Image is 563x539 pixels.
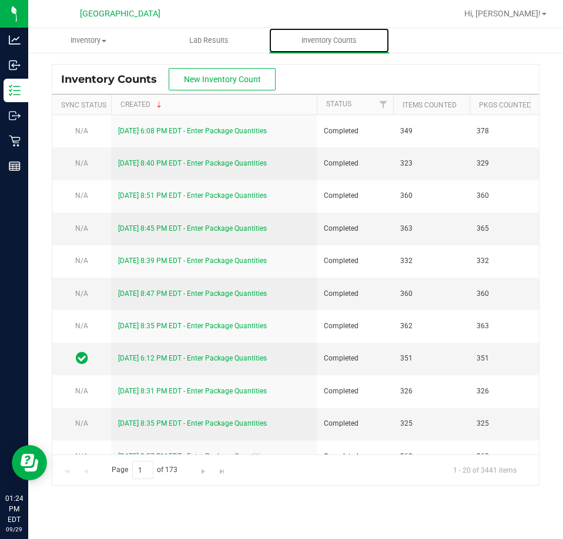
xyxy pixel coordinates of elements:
a: [DATE] 8:35 PM EDT - Enter Package Quantities [118,419,267,427]
span: 332 [477,255,539,267]
a: Inventory [28,28,149,53]
inline-svg: Retail [9,135,21,147]
inline-svg: Inbound [9,59,21,71]
span: 326 [477,386,539,397]
span: New Inventory Count [184,75,261,84]
a: [DATE] 6:12 PM EDT - Enter Package Quantities [118,354,267,362]
span: N/A [75,127,88,135]
p: 01:24 PM EDT [5,493,23,525]
span: Completed [324,126,386,137]
a: Pkgs Counted [479,101,531,109]
span: 363 [477,321,539,332]
span: N/A [75,387,88,395]
a: [DATE] 8:39 PM EDT - Enter Package Quantities [118,257,267,265]
iframe: Resource center [12,445,47,480]
a: Lab Results [149,28,269,53]
span: Completed [324,158,386,169]
span: Lab Results [173,35,244,46]
span: 360 [477,451,539,462]
a: Items Counted [403,101,457,109]
a: [DATE] 8:51 PM EDT - Enter Package Quantities [118,191,267,200]
a: [DATE] 8:31 PM EDT - Enter Package Quantities [118,387,267,395]
span: 351 [477,353,539,364]
span: 325 [400,418,463,429]
span: Inventory Counts [286,35,373,46]
span: 365 [477,223,539,234]
button: New Inventory Count [169,68,276,90]
span: N/A [75,419,88,427]
span: Page of 173 [102,461,187,479]
span: 360 [400,451,463,462]
span: 326 [400,386,463,397]
span: 363 [400,223,463,234]
span: 325 [477,418,539,429]
span: N/A [75,289,88,298]
span: Completed [324,451,386,462]
span: 1 - 20 of 3441 items [444,461,526,479]
span: Completed [324,353,386,364]
span: 360 [400,190,463,201]
span: N/A [75,191,88,200]
a: [DATE] 8:35 PM EDT - Enter Package Quantities [118,322,267,330]
span: 362 [400,321,463,332]
span: Completed [324,418,386,429]
a: [DATE] 8:40 PM EDT - Enter Package Quantities [118,159,267,167]
span: 323 [400,158,463,169]
a: [DATE] 8:47 PM EDT - Enter Package Quantities [118,289,267,298]
span: [GEOGRAPHIC_DATA] [80,9,160,19]
span: Inventory [29,35,148,46]
span: 332 [400,255,463,267]
inline-svg: Analytics [9,34,21,46]
a: [DATE] 8:45 PM EDT - Enter Package Quantities [118,224,267,233]
span: Completed [324,288,386,299]
a: [DATE] 8:37 PM EDT - Enter Package Quantities [118,452,267,460]
a: [DATE] 6:08 PM EDT - Enter Package Quantities [118,127,267,135]
span: Completed [324,386,386,397]
span: Completed [324,223,386,234]
span: N/A [75,257,88,265]
span: 360 [477,190,539,201]
span: Completed [324,190,386,201]
span: Completed [324,321,386,332]
span: Inventory Counts [61,73,169,86]
span: Completed [324,255,386,267]
input: 1 [132,461,153,479]
a: Go to the next page [195,461,212,477]
span: In Sync [76,350,88,366]
a: Inventory Counts [269,28,390,53]
inline-svg: Outbound [9,110,21,122]
span: Hi, [PERSON_NAME]! [464,9,541,18]
span: 378 [477,126,539,137]
a: Created [120,100,164,109]
span: N/A [75,322,88,330]
a: Status [326,100,351,108]
a: Filter [374,95,393,114]
span: N/A [75,452,88,460]
span: 329 [477,158,539,169]
inline-svg: Reports [9,160,21,172]
span: 360 [400,288,463,299]
span: 360 [477,288,539,299]
inline-svg: Inventory [9,85,21,96]
span: 349 [400,126,463,137]
p: 09/29 [5,525,23,534]
a: Sync Status [61,101,106,109]
a: Go to the last page [213,461,230,477]
span: N/A [75,159,88,167]
span: 351 [400,353,463,364]
span: N/A [75,224,88,233]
